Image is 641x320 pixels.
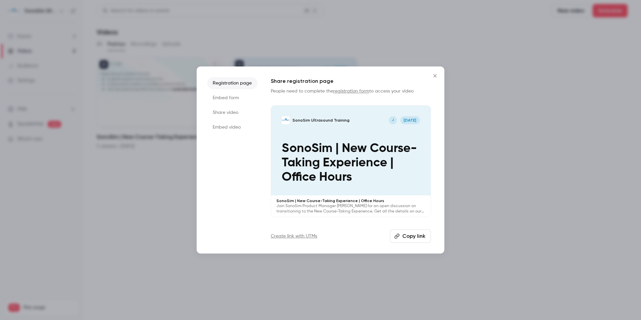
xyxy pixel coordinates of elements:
[271,77,431,85] h1: Share registration page
[333,89,369,94] a: registration form
[271,88,431,95] p: People need to complete the to access your video
[276,198,425,203] p: SonoSim | New Course-Taking Experience | Office Hours
[207,92,257,104] li: Embed form
[282,116,290,124] img: SonoSim | New Course-Taking Experience | Office Hours
[276,203,425,214] p: Join SonoSim Product Manager [PERSON_NAME] for an open discussion on transitioning to the New Cou...
[271,105,431,217] a: SonoSim | New Course-Taking Experience | Office HoursSonoSim Ultrasound TrainingJ[DATE]SonoSim | ...
[207,121,257,133] li: Embed video
[400,116,420,124] span: [DATE]
[292,118,350,123] p: SonoSim Ultrasound Training
[388,116,398,125] div: J
[282,141,420,185] p: SonoSim | New Course-Taking Experience | Office Hours
[271,233,317,239] a: Create link with UTMs
[207,77,257,89] li: Registration page
[207,107,257,119] li: Share video
[390,229,431,243] button: Copy link
[428,69,442,83] button: Close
